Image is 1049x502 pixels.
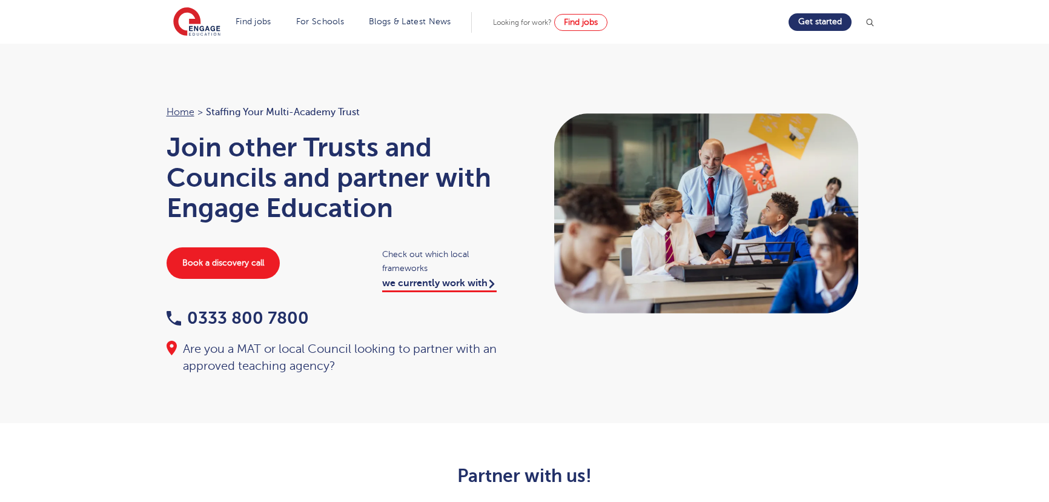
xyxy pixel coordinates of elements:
a: Blogs & Latest News [369,17,451,26]
a: Find jobs [236,17,271,26]
a: For Schools [296,17,344,26]
a: we currently work with [382,278,497,292]
span: Looking for work? [493,18,552,27]
h2: Partner with us! [228,466,822,486]
a: 0333 800 7800 [167,309,309,327]
span: Check out which local frameworks [382,247,512,275]
a: Find jobs [554,14,607,31]
h1: Join other Trusts and Councils and partner with Engage Education [167,132,513,223]
div: Are you a MAT or local Council looking to partner with an approved teaching agency? [167,341,513,375]
span: Staffing your Multi-Academy Trust [206,104,360,120]
a: Get started [789,13,852,31]
a: Book a discovery call [167,247,280,279]
a: Home [167,107,194,118]
span: > [197,107,203,118]
span: Find jobs [564,18,598,27]
nav: breadcrumb [167,104,513,120]
img: Engage Education [173,7,220,38]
